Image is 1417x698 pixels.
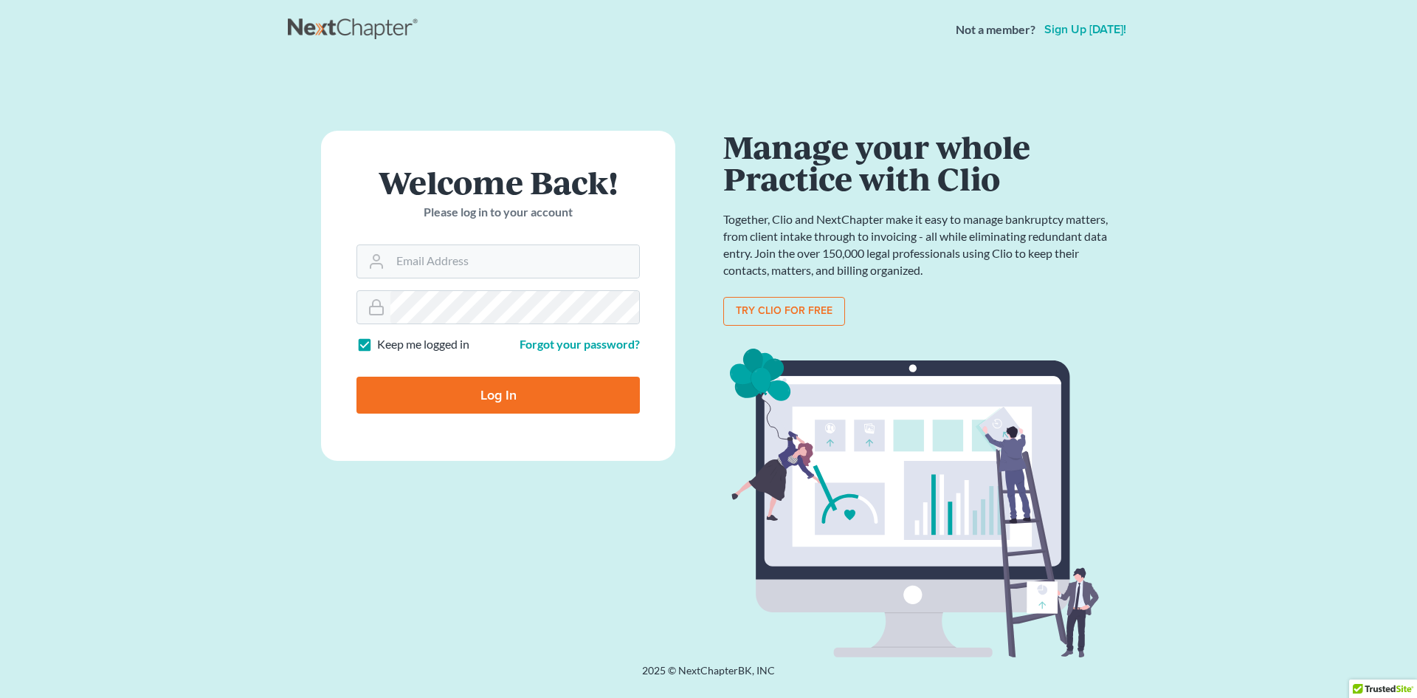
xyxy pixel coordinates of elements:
h1: Welcome Back! [356,166,640,198]
img: clio_bg-1f7fd5e12b4bb4ecf8b57ca1a7e67e4ff233b1f5529bdf2c1c242739b0445cb7.svg [723,343,1114,664]
strong: Not a member? [956,21,1035,38]
input: Log In [356,377,640,414]
h1: Manage your whole Practice with Clio [723,131,1114,194]
a: Sign up [DATE]! [1041,24,1129,35]
a: Try clio for free [723,297,845,326]
input: Email Address [390,245,639,278]
label: Keep me logged in [377,336,469,353]
div: 2025 © NextChapterBK, INC [288,663,1129,690]
a: Forgot your password? [520,337,640,351]
p: Please log in to your account [356,204,640,221]
p: Together, Clio and NextChapter make it easy to manage bankruptcy matters, from client intake thro... [723,211,1114,278]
